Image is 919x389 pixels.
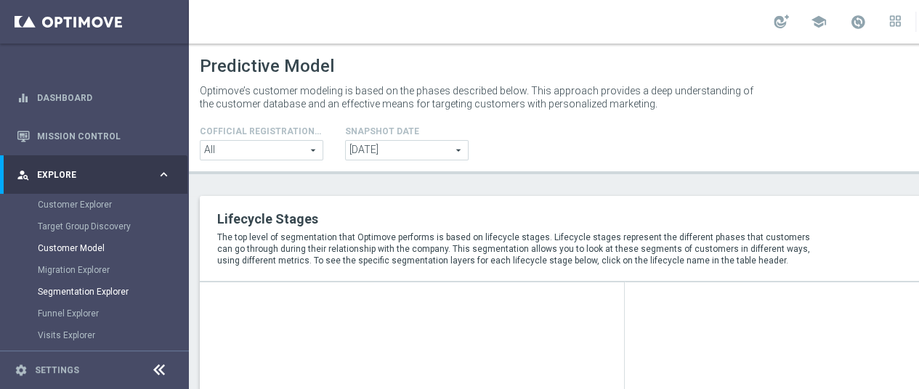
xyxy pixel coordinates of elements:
[38,242,151,254] a: Customer Model
[200,84,759,110] p: Optimove’s customer modeling is based on the phases described below. This approach provides a dee...
[37,78,171,117] a: Dashboard
[217,232,823,266] p: The top level of segmentation that Optimove performs is based on lifecycle stages. Lifecycle stag...
[17,91,30,105] i: equalizer
[15,364,28,377] i: settings
[38,199,151,210] a: Customer Explorer
[345,126,469,136] h4: Snapshot Date
[38,194,187,216] div: Customer Explorer
[16,92,171,104] button: equalizer Dashboard
[38,237,187,259] div: Customer Model
[38,259,187,281] div: Migration Explorer
[38,264,151,276] a: Migration Explorer
[35,366,79,374] a: Settings
[16,169,171,181] button: person_search Explore keyboard_arrow_right
[38,216,187,237] div: Target Group Discovery
[17,117,171,155] div: Mission Control
[17,78,171,117] div: Dashboard
[38,308,151,319] a: Funnel Explorer
[38,286,151,298] a: Segmentation Explorer
[38,281,187,303] div: Segmentation Explorer
[38,346,187,368] div: Realtime Customer Profile
[37,171,157,179] span: Explore
[38,303,187,324] div: Funnel Explorer
[37,117,171,155] a: Mission Control
[200,126,323,136] h4: Cofficial Registrationtype Filter
[157,168,171,181] i: keyboard_arrow_right
[38,221,151,232] a: Target Group Discovery
[17,168,30,181] i: person_search
[16,131,171,142] button: Mission Control
[811,14,827,30] span: school
[217,210,823,228] h2: Lifecycle Stages
[38,329,151,341] a: Visits Explorer
[200,56,334,77] h1: Predictive Model
[17,168,157,181] div: Explore
[38,324,187,346] div: Visits Explorer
